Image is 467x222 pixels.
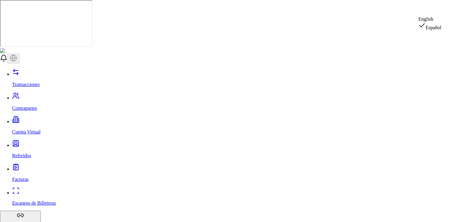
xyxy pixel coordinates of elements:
p: Escaneos de Billeteras [12,200,467,206]
p: Transacciones [12,82,467,87]
p: Contrapartes [12,106,467,111]
p: Facturas [12,177,467,182]
div: English [418,16,441,22]
p: Referidos [12,153,467,158]
p: Cuenta Virtual [12,129,467,135]
div: Español [418,22,441,30]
